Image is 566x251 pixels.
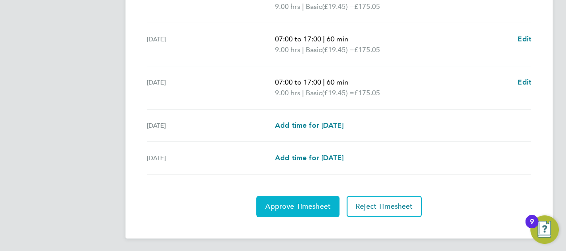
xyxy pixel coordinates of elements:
[265,202,331,211] span: Approve Timesheet
[302,2,304,11] span: |
[256,196,340,217] button: Approve Timesheet
[354,2,380,11] span: £175.05
[306,88,322,98] span: Basic
[354,45,380,54] span: £175.05
[323,35,325,43] span: |
[517,77,531,88] a: Edit
[302,45,304,54] span: |
[302,89,304,97] span: |
[306,1,322,12] span: Basic
[530,215,559,244] button: Open Resource Center, 9 new notifications
[275,78,321,86] span: 07:00 to 17:00
[327,78,348,86] span: 60 min
[530,222,534,233] div: 9
[354,89,380,97] span: £175.05
[356,202,413,211] span: Reject Timesheet
[306,45,322,55] span: Basic
[275,121,344,130] span: Add time for [DATE]
[275,120,344,131] a: Add time for [DATE]
[147,34,275,55] div: [DATE]
[517,35,531,43] span: Edit
[275,89,300,97] span: 9.00 hrs
[323,78,325,86] span: |
[347,196,422,217] button: Reject Timesheet
[275,45,300,54] span: 9.00 hrs
[275,2,300,11] span: 9.00 hrs
[517,78,531,86] span: Edit
[275,154,344,162] span: Add time for [DATE]
[517,34,531,45] a: Edit
[147,153,275,163] div: [DATE]
[147,120,275,131] div: [DATE]
[322,2,354,11] span: (£19.45) =
[275,153,344,163] a: Add time for [DATE]
[275,35,321,43] span: 07:00 to 17:00
[147,77,275,98] div: [DATE]
[322,45,354,54] span: (£19.45) =
[322,89,354,97] span: (£19.45) =
[327,35,348,43] span: 60 min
